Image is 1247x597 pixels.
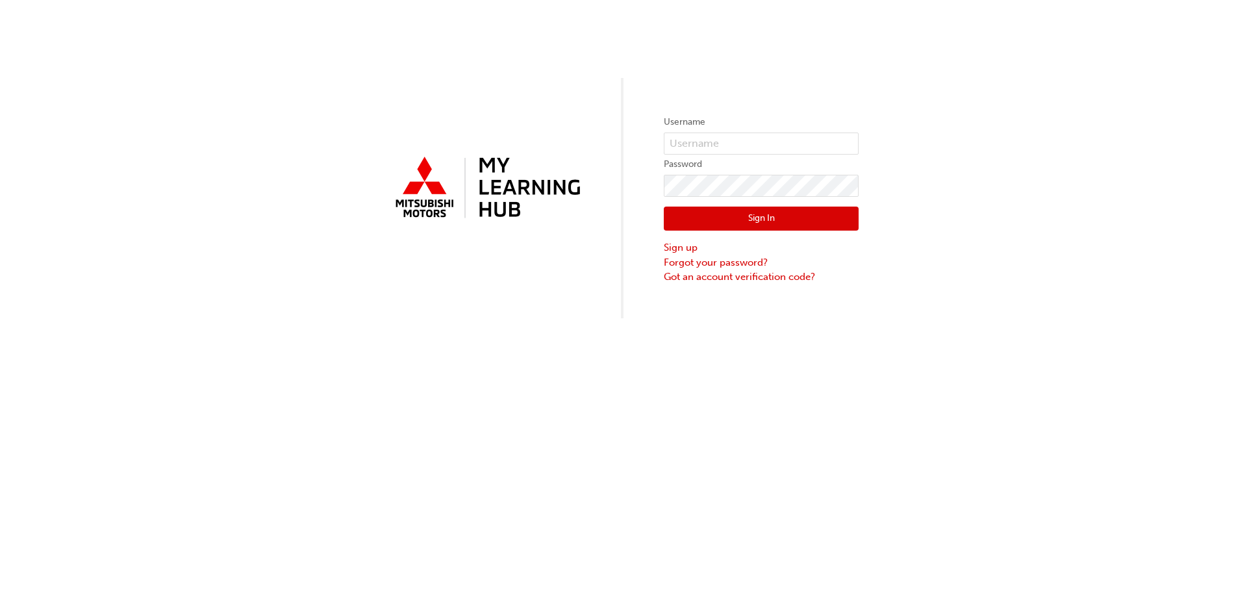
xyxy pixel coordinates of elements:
label: Password [664,157,859,172]
a: Sign up [664,240,859,255]
input: Username [664,133,859,155]
button: Sign In [664,207,859,231]
a: Forgot your password? [664,255,859,270]
a: Got an account verification code? [664,270,859,285]
img: mmal [388,151,583,225]
label: Username [664,114,859,130]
